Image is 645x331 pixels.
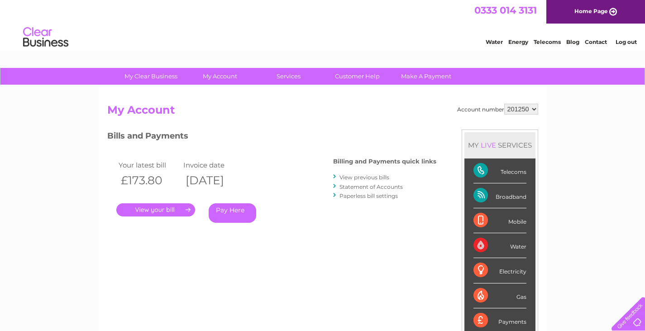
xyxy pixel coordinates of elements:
div: Water [473,233,526,258]
h4: Billing and Payments quick links [333,158,436,165]
img: logo.png [23,24,69,51]
a: Contact [585,38,607,45]
div: Electricity [473,258,526,283]
div: Mobile [473,208,526,233]
a: Make A Payment [389,68,463,85]
th: £173.80 [116,171,182,190]
h2: My Account [107,104,538,121]
a: Energy [508,38,528,45]
a: Statement of Accounts [339,183,403,190]
div: LIVE [479,141,498,149]
a: Log out [616,38,637,45]
td: Invoice date [181,159,246,171]
div: Account number [457,104,538,115]
a: View previous bills [339,174,389,181]
div: Clear Business is a trading name of Verastar Limited (registered in [GEOGRAPHIC_DATA] No. 3667643... [109,5,537,44]
a: 0333 014 3131 [474,5,537,16]
a: My Account [182,68,257,85]
a: . [116,203,195,216]
th: [DATE] [181,171,246,190]
div: Broadband [473,183,526,208]
div: MY SERVICES [464,132,535,158]
a: Paperless bill settings [339,192,398,199]
div: Gas [473,283,526,308]
a: Blog [566,38,579,45]
a: Customer Help [320,68,395,85]
a: Pay Here [209,203,256,223]
div: Telecoms [473,158,526,183]
a: Water [486,38,503,45]
a: Telecoms [534,38,561,45]
h3: Bills and Payments [107,130,436,145]
td: Your latest bill [116,159,182,171]
a: My Clear Business [114,68,188,85]
a: Services [251,68,326,85]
